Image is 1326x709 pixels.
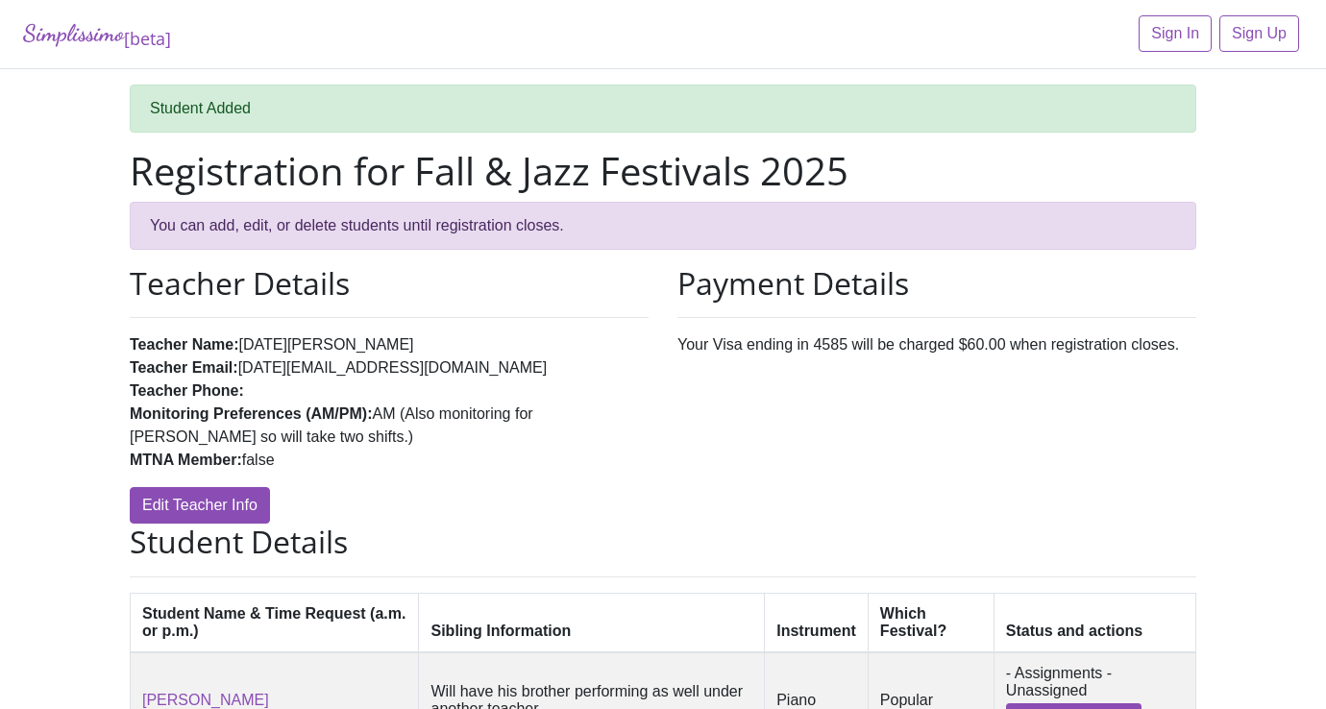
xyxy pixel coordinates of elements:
a: Edit Teacher Info [130,487,270,524]
th: Which Festival? [868,593,994,652]
a: [PERSON_NAME] [142,692,269,708]
h2: Teacher Details [130,265,649,302]
strong: Teacher Phone: [130,382,244,399]
h1: Registration for Fall & Jazz Festivals 2025 [130,148,1196,194]
a: Simplissimo[beta] [23,15,171,53]
div: Student Added [130,85,1196,133]
strong: MTNA Member: [130,452,242,468]
li: AM (Also monitoring for [PERSON_NAME] so will take two shifts.) [130,403,649,449]
th: Instrument [765,593,869,652]
strong: Teacher Email: [130,359,238,376]
h2: Student Details [130,524,1196,560]
li: [DATE][PERSON_NAME] [130,333,649,356]
li: false [130,449,649,472]
div: You can add, edit, or delete students until registration closes. [130,202,1196,250]
li: [DATE][EMAIL_ADDRESS][DOMAIN_NAME] [130,356,649,379]
th: Student Name & Time Request (a.m. or p.m.) [131,593,419,652]
strong: Monitoring Preferences (AM/PM): [130,405,372,422]
h2: Payment Details [677,265,1196,302]
a: Sign Up [1219,15,1299,52]
th: Sibling Information [419,593,765,652]
a: Sign In [1139,15,1212,52]
sub: [beta] [124,27,171,50]
th: Status and actions [994,593,1195,652]
div: Your Visa ending in 4585 will be charged $60.00 when registration closes. [663,265,1211,524]
strong: Teacher Name: [130,336,239,353]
